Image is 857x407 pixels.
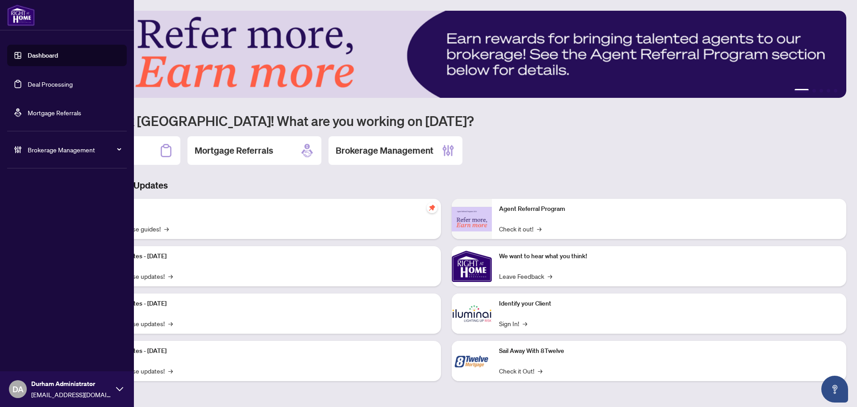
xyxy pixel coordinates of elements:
span: pushpin [427,202,437,213]
span: → [548,271,552,281]
span: → [168,319,173,328]
span: → [168,271,173,281]
a: Leave Feedback→ [499,271,552,281]
p: Platform Updates - [DATE] [94,252,434,261]
button: 3 [820,89,823,92]
h2: Mortgage Referrals [195,144,273,157]
button: 2 [812,89,816,92]
span: DA [12,383,24,395]
img: Agent Referral Program [452,207,492,231]
img: Sail Away With 8Twelve [452,341,492,381]
span: → [538,366,542,376]
p: Platform Updates - [DATE] [94,299,434,309]
p: Identify your Client [499,299,839,309]
h2: Brokerage Management [336,144,433,157]
a: Mortgage Referrals [28,109,81,117]
p: We want to hear what you think! [499,252,839,261]
a: Deal Processing [28,80,73,88]
p: Sail Away With 8Twelve [499,346,839,356]
img: Identify your Client [452,294,492,334]
p: Self-Help [94,204,434,214]
span: → [164,224,169,234]
button: 5 [834,89,837,92]
img: logo [7,4,35,26]
span: Durham Administrator [31,379,112,389]
h3: Brokerage & Industry Updates [46,179,846,192]
p: Agent Referral Program [499,204,839,214]
span: Brokerage Management [28,145,121,155]
a: Sign In!→ [499,319,527,328]
a: Dashboard [28,51,58,59]
span: → [168,366,173,376]
span: → [537,224,541,234]
button: Open asap [821,376,848,403]
a: Check it out!→ [499,224,541,234]
img: Slide 0 [46,11,846,98]
a: Check it Out!→ [499,366,542,376]
img: We want to hear what you think! [452,246,492,286]
button: 4 [827,89,830,92]
p: Platform Updates - [DATE] [94,346,434,356]
span: [EMAIL_ADDRESS][DOMAIN_NAME] [31,390,112,399]
button: 1 [795,89,809,92]
span: → [523,319,527,328]
h1: Welcome back [GEOGRAPHIC_DATA]! What are you working on [DATE]? [46,112,846,129]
